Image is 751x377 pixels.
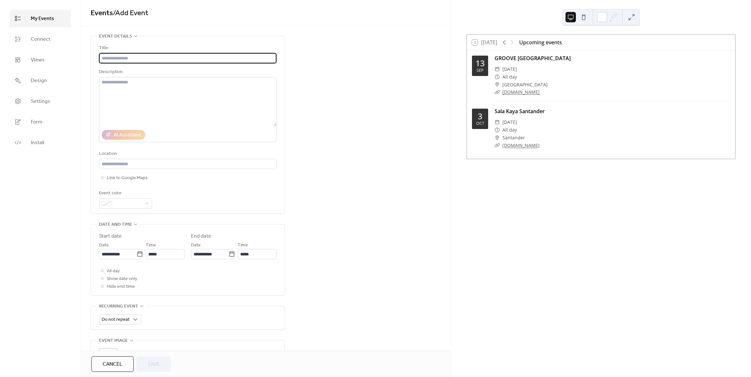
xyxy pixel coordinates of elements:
[107,283,135,291] span: Hide end time
[99,68,275,76] div: Description
[191,242,201,249] span: Date
[10,10,71,27] a: My Events
[103,361,122,368] span: Cancel
[495,55,571,62] a: GROOVE [GEOGRAPHIC_DATA]
[99,303,138,310] span: Recurring event
[476,122,484,126] div: Oct
[10,72,71,89] a: Design
[99,232,122,240] div: Start date
[476,59,485,67] div: 13
[10,30,71,48] a: Connect
[91,356,134,372] button: Cancel
[31,118,42,126] span: Form
[495,73,500,81] div: ​
[495,142,500,149] div: ​
[113,6,148,20] span: / Add Event
[10,92,71,110] a: Settings
[99,150,275,158] div: Location
[99,44,275,52] div: Title
[495,134,500,142] div: ​
[99,189,151,197] div: Event color
[502,126,517,134] span: All day
[102,315,129,324] span: Do not repeat
[495,65,500,73] div: ​
[146,242,156,249] span: Time
[238,242,248,249] span: Time
[502,134,525,142] span: Santander
[31,56,45,64] span: Views
[99,349,117,367] div: ;
[502,65,517,73] span: [DATE]
[107,267,120,275] span: All day
[502,81,548,89] span: [GEOGRAPHIC_DATA]
[495,81,500,89] div: ​
[31,77,47,85] span: Design
[495,108,545,115] a: Sala Kaya Santander
[519,38,562,46] div: Upcoming events
[502,89,540,95] a: [DOMAIN_NAME]
[31,139,44,147] span: Install
[478,112,482,120] div: 3
[502,142,540,148] a: [DOMAIN_NAME]
[502,118,517,126] span: [DATE]
[495,88,500,96] div: ​
[495,126,500,134] div: ​
[10,113,71,131] a: Form
[99,242,109,249] span: Date
[99,337,128,345] span: Event image
[191,232,211,240] div: End date
[31,36,50,43] span: Connect
[495,118,500,126] div: ​
[31,15,54,23] span: My Events
[107,275,137,283] span: Show date only
[10,51,71,69] a: Views
[99,221,132,229] span: Date and time
[31,98,50,105] span: Settings
[91,6,113,20] a: Events
[502,73,517,81] span: All day
[99,33,132,40] span: Event details
[10,134,71,151] a: Install
[107,174,148,182] span: Link to Google Maps
[476,69,484,73] div: Sep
